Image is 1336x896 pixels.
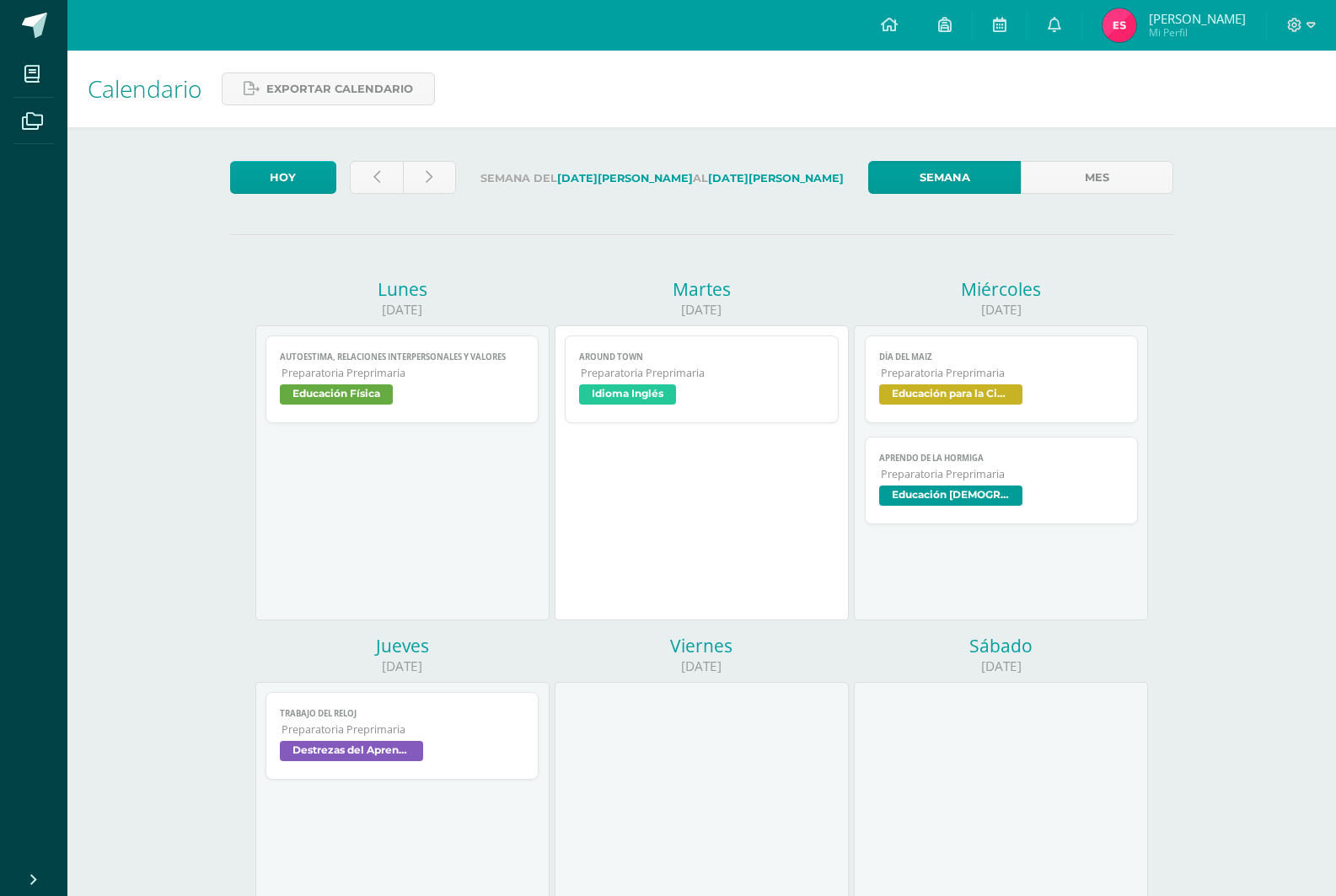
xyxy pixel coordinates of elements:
div: [DATE] [854,301,1148,319]
span: Educación para la Ciencia y la Ciudadanía [879,384,1022,405]
div: [DATE] [255,301,550,319]
a: Semana [868,161,1021,194]
a: Día del MaizPreparatoria PreprimariaEducación para la Ciencia y la Ciudadanía [865,335,1139,423]
span: Exportar calendario [266,73,413,105]
div: [DATE] [555,301,849,319]
span: Educación Física [280,384,393,405]
span: Preparatoria Preprimaria [581,366,824,380]
span: Preparatoria Preprimaria [881,366,1124,380]
span: Educación [DEMOGRAPHIC_DATA] [879,486,1022,506]
span: Día del Maiz [879,351,1124,362]
div: Sábado [854,634,1148,657]
span: Mi Perfil [1149,25,1246,40]
a: Hoy [230,161,336,194]
div: [DATE] [255,657,550,675]
span: Preparatoria Preprimaria [881,467,1124,481]
strong: [DATE][PERSON_NAME] [557,172,693,185]
div: Martes [555,277,849,301]
div: Viernes [555,634,849,657]
a: Aprendo de la hormigaPreparatoria PreprimariaEducación [DEMOGRAPHIC_DATA] [865,437,1139,524]
a: Exportar calendario [222,72,435,105]
span: Idioma Inglés [579,384,676,405]
div: Jueves [255,634,550,657]
span: [PERSON_NAME] [1149,10,1246,27]
strong: [DATE][PERSON_NAME] [708,172,844,185]
span: Destrezas del Aprendizaje Matemático [280,741,423,761]
label: Semana del al [469,161,855,196]
span: Calendario [88,72,201,105]
span: AROUND TOWN [579,351,824,362]
div: [DATE] [854,657,1148,675]
div: Miércoles [854,277,1148,301]
span: Trabajo del Reloj [280,708,525,719]
img: ee2082c5c0aa0e03bf6f99ed2d369f87.png [1103,8,1136,42]
a: AROUND TOWNPreparatoria PreprimariaIdioma Inglés [565,335,839,423]
a: AUTOESTIMA, RELACIONES INTERPERSONALES Y VALORESPreparatoria PreprimariaEducación Física [266,335,539,423]
span: Aprendo de la hormiga [879,453,1124,464]
span: AUTOESTIMA, RELACIONES INTERPERSONALES Y VALORES [280,351,525,362]
div: [DATE] [555,657,849,675]
span: Preparatoria Preprimaria [282,366,525,380]
a: Mes [1021,161,1173,194]
a: Trabajo del RelojPreparatoria PreprimariaDestrezas del Aprendizaje Matemático [266,692,539,780]
span: Preparatoria Preprimaria [282,722,525,737]
div: Lunes [255,277,550,301]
